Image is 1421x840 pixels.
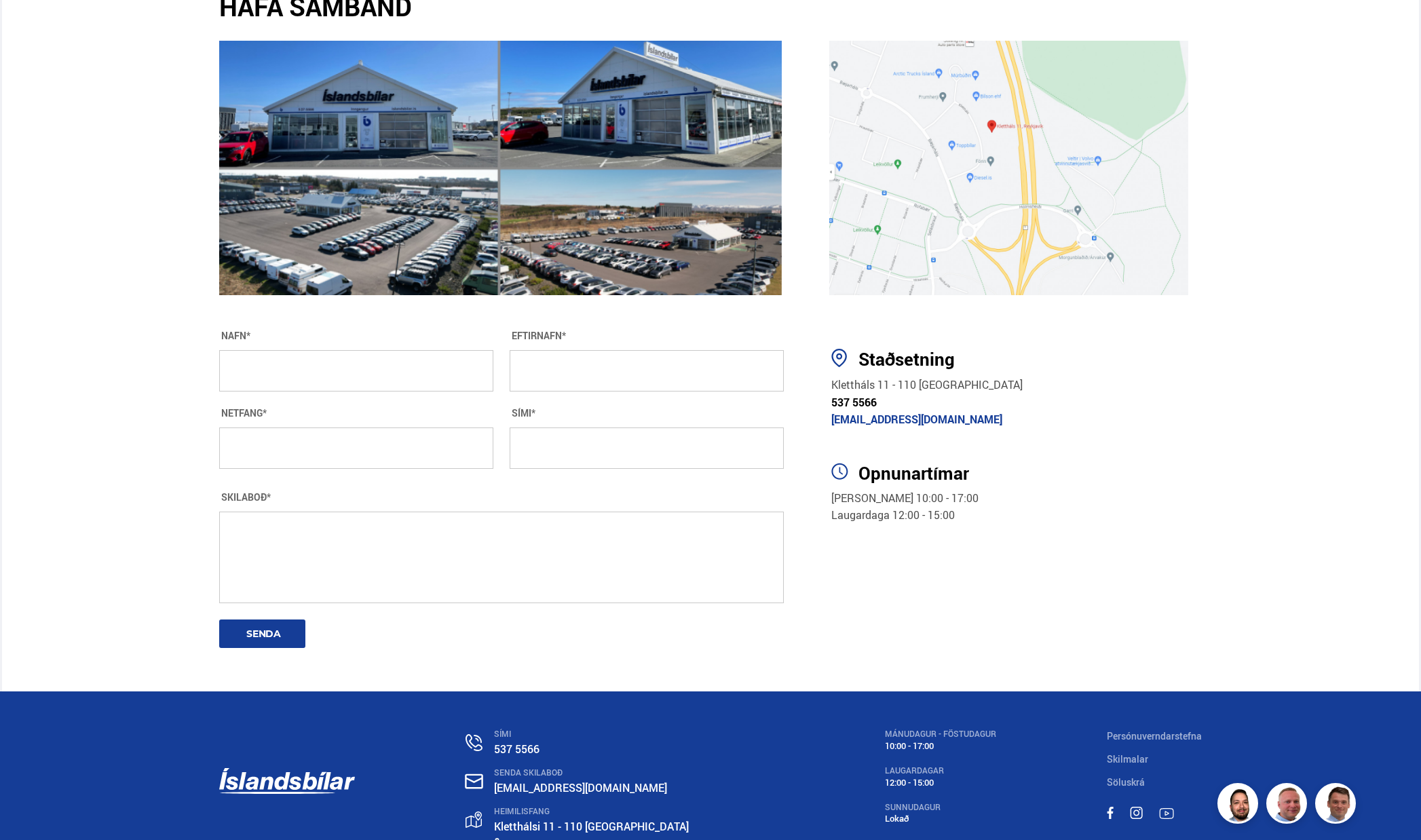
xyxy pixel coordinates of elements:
div: NETFANG* [219,408,493,419]
h3: Opnunartímar [858,463,1202,483]
div: SENDA SKILABOÐ [494,768,775,778]
div: SKILABOÐ* [219,492,784,503]
a: Persónuverndarstefna [1107,729,1202,742]
a: 537 5566 [494,742,539,757]
img: siFngHWaQ9KaOqBr.png [1268,785,1309,826]
img: FbJEzSuNWCJXmdc-.webp [1317,785,1358,826]
a: Kletthálsi 11 - 110 [GEOGRAPHIC_DATA] [494,819,689,834]
img: zbR9Zwhy8qcY8p2N.png [219,41,782,295]
a: [EMAIL_ADDRESS][DOMAIN_NAME] [831,412,1002,427]
div: Lokað [885,814,996,824]
img: n0V2lOsqF3l1V2iz.svg [466,734,482,751]
a: 537 5566 [831,395,877,410]
img: nhp88E3Fdnt1Opn2.png [1219,785,1260,826]
img: nHj8e-n-aHgjukTg.svg [465,774,483,789]
div: HEIMILISFANG [494,807,775,816]
div: NAFN* [219,330,493,341]
img: gp4YpyYFnEr45R34.svg [466,812,482,828]
a: Skilmalar [1107,752,1148,765]
div: LAUGARDAGAR [885,766,996,776]
a: Söluskrá [1107,776,1145,788]
img: 1RuqvkYfbre_JAo3.jpg [829,41,1188,295]
img: pw9sMCDar5Ii6RG5.svg [831,349,847,367]
a: Klettháls 11 - 110 [GEOGRAPHIC_DATA] [831,377,1023,392]
div: MÁNUDAGUR - FÖSTUDAGUR [885,729,996,739]
div: 12:00 - 15:00 [885,778,996,788]
img: 5L2kbIWUWlfci3BR.svg [831,463,848,480]
a: [EMAIL_ADDRESS][DOMAIN_NAME] [494,780,667,795]
div: 10:00 - 17:00 [885,741,996,751]
div: EFTIRNAFN* [510,330,784,341]
div: SUNNUDAGUR [885,803,996,812]
div: SÍMI [494,729,775,739]
div: SÍMI* [510,408,784,419]
button: SENDA [219,619,305,648]
div: Staðsetning [858,349,1202,370]
button: Opna LiveChat spjallviðmót [11,5,52,46]
span: [PERSON_NAME] 10:00 - 17:00 Laugardaga 12:00 - 15:00 [831,491,979,523]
